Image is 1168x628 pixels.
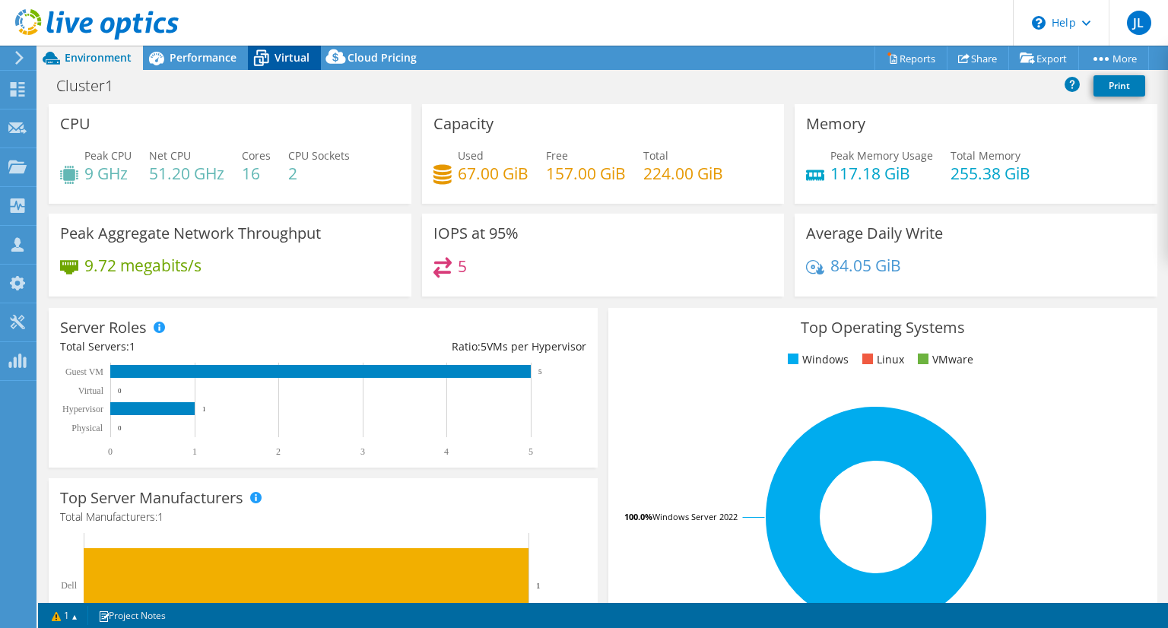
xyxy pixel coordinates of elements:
text: 5 [538,368,542,376]
span: Net CPU [149,148,191,163]
h4: 67.00 GiB [458,165,528,182]
a: More [1078,46,1149,70]
h3: Server Roles [60,319,147,336]
text: Physical [71,423,103,433]
span: 1 [157,509,163,524]
span: Virtual [275,50,309,65]
text: 0 [108,446,113,457]
a: Share [947,46,1009,70]
text: Guest VM [65,366,103,377]
h4: 9 GHz [84,165,132,182]
span: Free [546,148,568,163]
a: Project Notes [87,606,176,625]
span: 1 [129,339,135,354]
span: Cores [242,148,271,163]
div: Total Servers: [60,338,323,355]
text: 3 [360,446,365,457]
text: 1 [536,581,541,590]
h4: 16 [242,165,271,182]
h4: 255.38 GiB [951,165,1030,182]
text: Virtual [78,385,104,396]
h4: 157.00 GiB [546,165,626,182]
span: CPU Sockets [288,148,350,163]
tspan: Windows Server 2022 [652,511,738,522]
text: 1 [192,446,197,457]
li: Windows [784,351,849,368]
a: Reports [874,46,947,70]
span: 5 [481,339,487,354]
h1: Cluster1 [49,78,137,94]
text: 1 [202,405,206,413]
span: Performance [170,50,236,65]
span: Total [643,148,668,163]
text: Hypervisor [62,404,103,414]
h3: CPU [60,116,90,132]
a: Print [1093,75,1145,97]
li: VMware [914,351,973,368]
text: 5 [528,446,533,457]
div: Ratio: VMs per Hypervisor [323,338,586,355]
h3: IOPS at 95% [433,225,519,242]
text: 0 [118,387,122,395]
text: 4 [444,446,449,457]
h4: 84.05 GiB [830,257,901,274]
span: Total Memory [951,148,1020,163]
h3: Peak Aggregate Network Throughput [60,225,321,242]
li: Linux [859,351,904,368]
h4: 2 [288,165,350,182]
text: 2 [276,446,281,457]
h3: Top Operating Systems [620,319,1146,336]
h3: Memory [806,116,865,132]
tspan: 100.0% [624,511,652,522]
h3: Average Daily Write [806,225,943,242]
span: Environment [65,50,132,65]
h3: Capacity [433,116,494,132]
text: 0 [118,424,122,432]
h4: 9.72 megabits/s [84,257,202,274]
span: Used [458,148,484,163]
h4: 5 [458,258,467,274]
span: Cloud Pricing [348,50,417,65]
svg: \n [1032,16,1046,30]
h4: 51.20 GHz [149,165,224,182]
span: Peak CPU [84,148,132,163]
text: Dell [61,580,77,591]
span: Peak Memory Usage [830,148,933,163]
h4: 117.18 GiB [830,165,933,182]
a: 1 [41,606,88,625]
h3: Top Server Manufacturers [60,490,243,506]
h4: 224.00 GiB [643,165,723,182]
h4: Total Manufacturers: [60,509,586,525]
a: Export [1008,46,1079,70]
span: JL [1127,11,1151,35]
